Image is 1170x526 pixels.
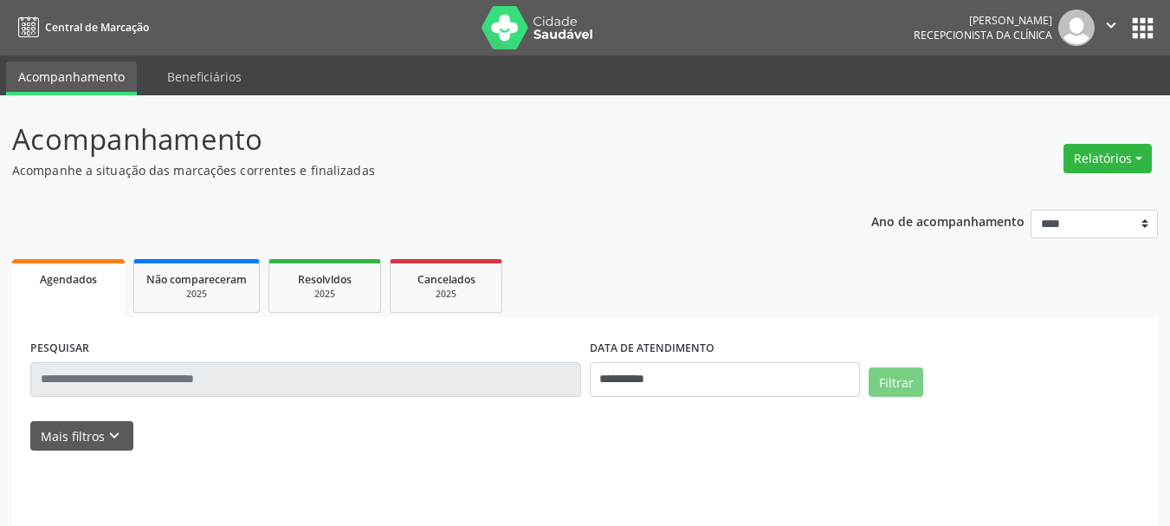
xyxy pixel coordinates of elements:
[12,13,149,42] a: Central de Marcação
[30,335,89,362] label: PESQUISAR
[281,288,368,301] div: 2025
[590,335,714,362] label: DATA DE ATENDIMENTO
[40,272,97,287] span: Agendados
[105,426,124,445] i: keyboard_arrow_down
[417,272,475,287] span: Cancelados
[146,288,247,301] div: 2025
[155,62,254,92] a: Beneficiários
[914,28,1052,42] span: Recepcionista da clínica
[30,421,133,451] button: Mais filtroskeyboard_arrow_down
[914,13,1052,28] div: [PERSON_NAME]
[403,288,489,301] div: 2025
[869,367,923,397] button: Filtrar
[12,118,814,161] p: Acompanhamento
[146,272,247,287] span: Não compareceram
[1102,16,1121,35] i: 
[298,272,352,287] span: Resolvidos
[1095,10,1128,46] button: 
[1128,13,1158,43] button: apps
[1058,10,1095,46] img: img
[12,161,814,179] p: Acompanhe a situação das marcações correntes e finalizadas
[871,210,1025,231] p: Ano de acompanhamento
[1063,144,1152,173] button: Relatórios
[6,62,137,95] a: Acompanhamento
[45,20,149,35] span: Central de Marcação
